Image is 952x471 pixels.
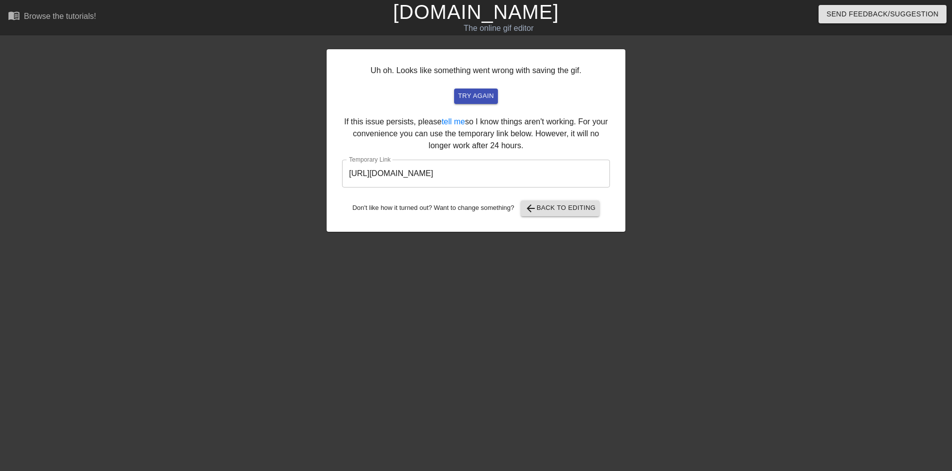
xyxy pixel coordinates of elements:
span: Send Feedback/Suggestion [827,8,939,20]
div: Browse the tutorials! [24,12,96,20]
button: try again [454,89,498,104]
span: arrow_back [525,202,537,214]
span: menu_book [8,9,20,21]
div: Don't like how it turned out? Want to change something? [342,200,610,216]
button: Send Feedback/Suggestion [819,5,947,23]
div: Uh oh. Looks like something went wrong with saving the gif. If this issue persists, please so I k... [327,49,625,232]
a: [DOMAIN_NAME] [393,1,559,23]
span: try again [458,91,494,102]
button: Back to Editing [521,200,600,216]
input: bare [342,160,610,188]
a: tell me [442,117,465,126]
span: Back to Editing [525,202,596,214]
div: The online gif editor [322,22,675,34]
a: Browse the tutorials! [8,9,96,25]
